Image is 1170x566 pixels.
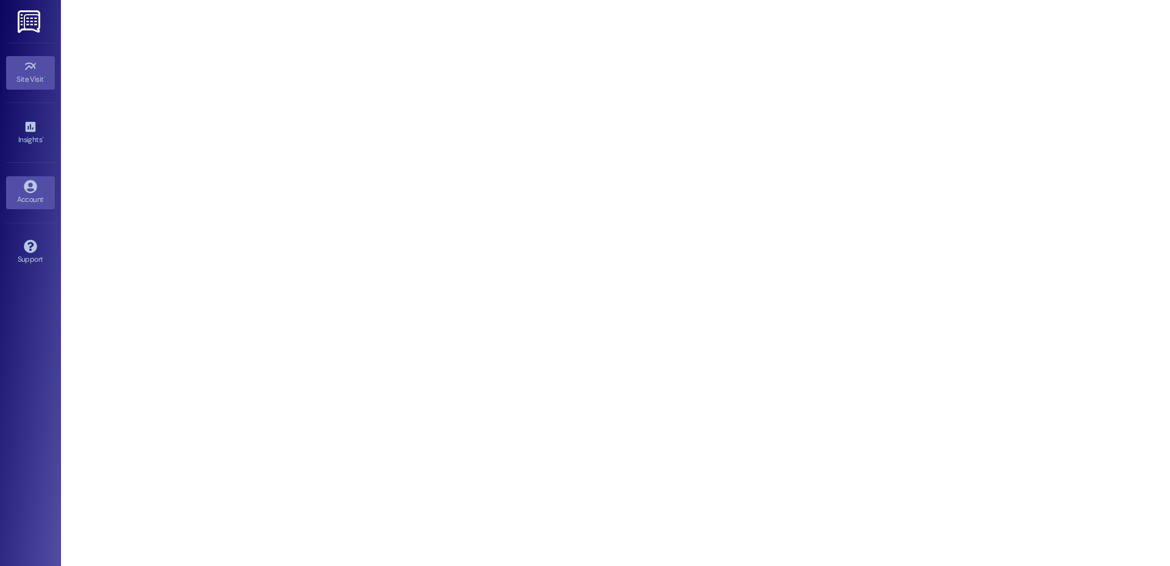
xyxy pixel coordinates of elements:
[18,10,43,33] img: ResiDesk Logo
[6,236,55,269] a: Support
[42,134,44,142] span: •
[6,56,55,89] a: Site Visit •
[44,73,46,82] span: •
[6,116,55,149] a: Insights •
[6,176,55,209] a: Account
